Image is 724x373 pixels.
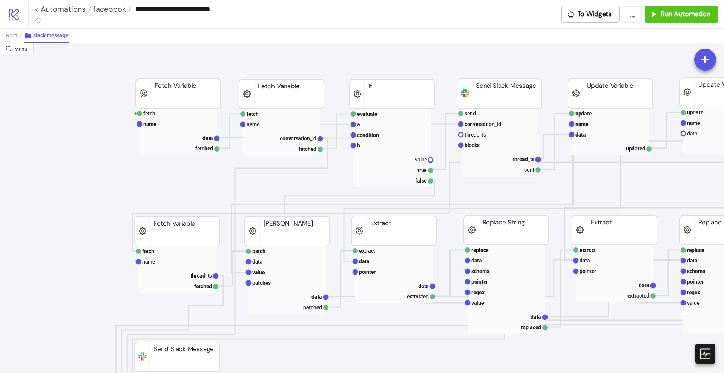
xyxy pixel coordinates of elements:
[575,111,592,117] text: update
[471,279,488,285] text: pointer
[252,248,265,254] text: patch
[471,268,490,274] text: schema
[575,121,589,127] text: name
[687,258,698,264] text: data
[359,248,375,254] text: extract
[6,29,24,43] button: Root
[252,280,271,286] text: patches
[6,46,11,51] span: radius-bottomright
[561,6,620,23] button: To Widgets
[687,120,700,126] text: name
[645,6,718,23] button: Run Automation
[687,279,704,285] text: pointer
[580,247,596,253] text: extract
[143,121,156,127] text: name
[465,111,476,117] text: send
[471,300,484,306] text: value
[14,46,28,52] span: Menu
[247,111,259,117] text: fetch
[143,111,155,117] text: fetch
[465,142,480,148] text: blocks
[280,135,316,141] text: conversation_id
[687,300,700,306] text: value
[531,314,541,320] text: data
[465,132,486,138] text: thread_ts
[202,135,213,141] text: data
[311,294,322,300] text: data
[247,121,260,127] text: name
[471,258,482,264] text: data
[91,4,126,14] span: facebook
[471,289,485,295] text: regex
[357,121,360,127] text: a
[91,5,132,13] a: facebook
[580,268,596,274] text: pointer
[33,32,69,38] span: slack message
[661,10,710,18] span: Run Automation
[465,121,501,127] text: conversation_id
[513,156,535,162] text: thread_ts
[418,283,429,289] text: data
[359,269,376,275] text: pointer
[415,157,427,163] text: value
[359,258,370,264] text: data
[687,268,706,274] text: schema
[357,143,360,149] text: b
[142,248,154,254] text: fetch
[623,6,642,23] button: ...
[639,282,649,288] text: data
[357,132,379,138] text: condition
[252,259,263,265] text: data
[578,10,612,18] span: To Widgets
[687,289,701,295] text: regex
[24,29,69,43] button: slack message
[142,259,155,265] text: name
[687,130,698,137] text: data
[687,109,704,115] text: update
[190,273,212,279] text: thread_ts
[6,32,17,38] span: Root
[575,132,586,138] text: data
[471,247,489,253] text: replace
[580,258,590,264] text: data
[35,5,91,13] a: < Automations
[252,269,265,275] text: value
[357,111,377,117] text: evaluate
[687,247,704,253] text: replace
